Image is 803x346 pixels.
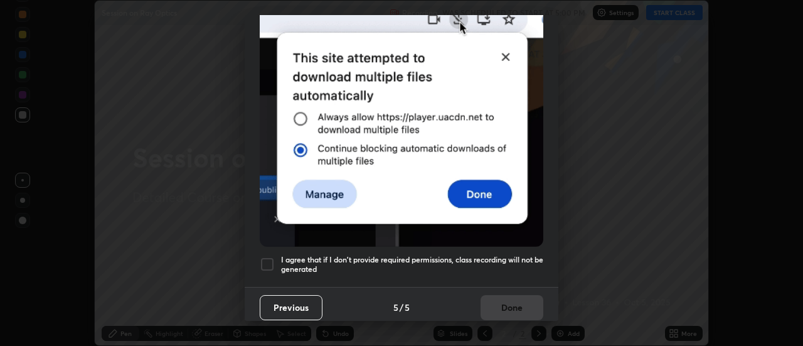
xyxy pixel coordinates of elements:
[400,301,403,314] h4: /
[281,255,543,274] h5: I agree that if I don't provide required permissions, class recording will not be generated
[393,301,398,314] h4: 5
[260,295,322,320] button: Previous
[405,301,410,314] h4: 5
